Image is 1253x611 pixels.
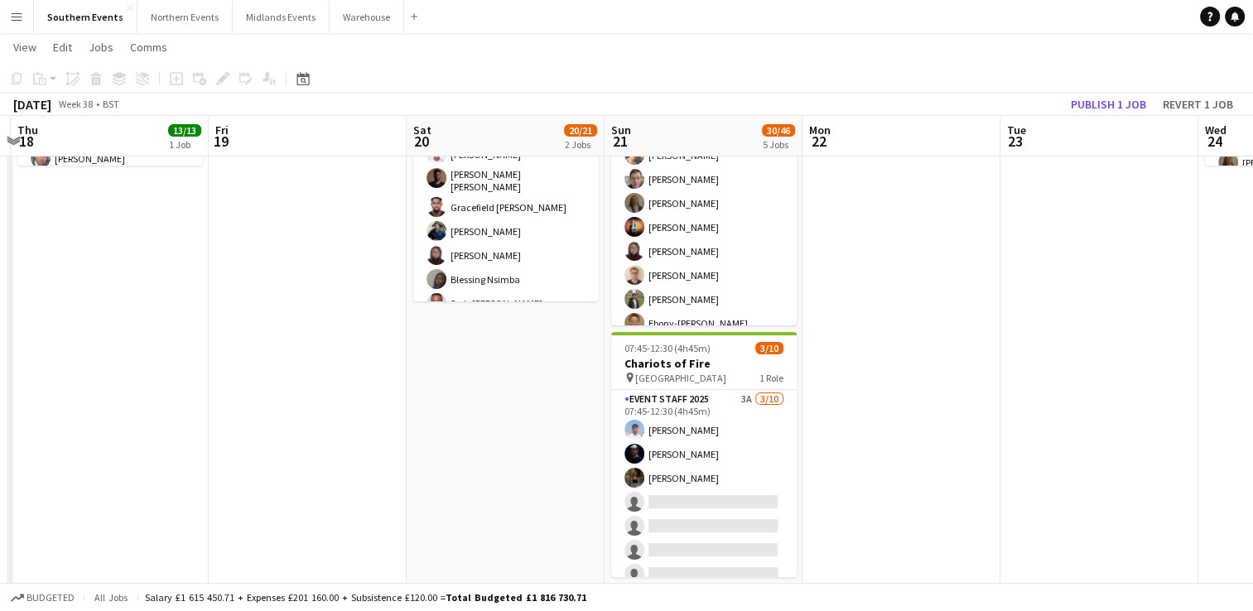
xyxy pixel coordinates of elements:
[763,138,794,151] div: 5 Jobs
[168,124,201,137] span: 13/13
[103,98,119,110] div: BST
[1064,94,1153,115] button: Publish 1 job
[809,123,831,137] span: Mon
[611,91,797,363] app-card-role: Event Marshal10/1007:30-15:30 (8h)[PERSON_NAME][PERSON_NAME][PERSON_NAME][PERSON_NAME][PERSON_NAM...
[82,36,120,58] a: Jobs
[635,372,726,384] span: [GEOGRAPHIC_DATA]
[27,592,75,604] span: Budgeted
[759,372,783,384] span: 1 Role
[233,1,330,33] button: Midlands Events
[807,132,831,151] span: 22
[46,36,79,58] a: Edit
[1005,132,1026,151] span: 23
[53,40,72,55] span: Edit
[413,123,431,137] span: Sat
[411,132,431,151] span: 20
[215,123,229,137] span: Fri
[564,124,597,137] span: 20/21
[1205,123,1226,137] span: Wed
[213,132,229,151] span: 19
[611,356,797,371] h3: Chariots of Fire
[17,123,38,137] span: Thu
[611,332,797,577] app-job-card: 07:45-12:30 (4h45m)3/10Chariots of Fire [GEOGRAPHIC_DATA]1 RoleEvent Staff 20253A3/1007:45-12:30 ...
[145,591,586,604] div: Salary £1 615 450.71 + Expenses £201 160.00 + Subsistence £120.00 =
[123,36,174,58] a: Comms
[755,342,783,354] span: 3/10
[91,591,131,604] span: All jobs
[413,56,599,301] app-job-card: 08:00-12:30 (4h30m)19/20[GEOGRAPHIC_DATA] Timberlodge Cafe1 RoleEvent Marshal68A19/2008:00-12:30 ...
[15,132,38,151] span: 18
[1156,94,1240,115] button: Revert 1 job
[89,40,113,55] span: Jobs
[7,36,43,58] a: View
[8,589,77,607] button: Budgeted
[565,138,596,151] div: 2 Jobs
[762,124,795,137] span: 30/46
[609,132,631,151] span: 21
[446,591,586,604] span: Total Budgeted £1 816 730.71
[1202,132,1226,151] span: 24
[13,96,51,113] div: [DATE]
[130,40,167,55] span: Comms
[611,123,631,137] span: Sun
[624,342,711,354] span: 07:45-12:30 (4h45m)
[55,98,96,110] span: Week 38
[137,1,233,33] button: Northern Events
[13,40,36,55] span: View
[611,80,797,325] app-job-card: 07:30-15:30 (8h)10/10Corporate - WiPro 5k [GEOGRAPHIC_DATA]1 RoleEvent Marshal10/1007:30-15:30 (8...
[34,1,137,33] button: Southern Events
[1007,123,1026,137] span: Tue
[330,1,404,33] button: Warehouse
[169,138,200,151] div: 1 Job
